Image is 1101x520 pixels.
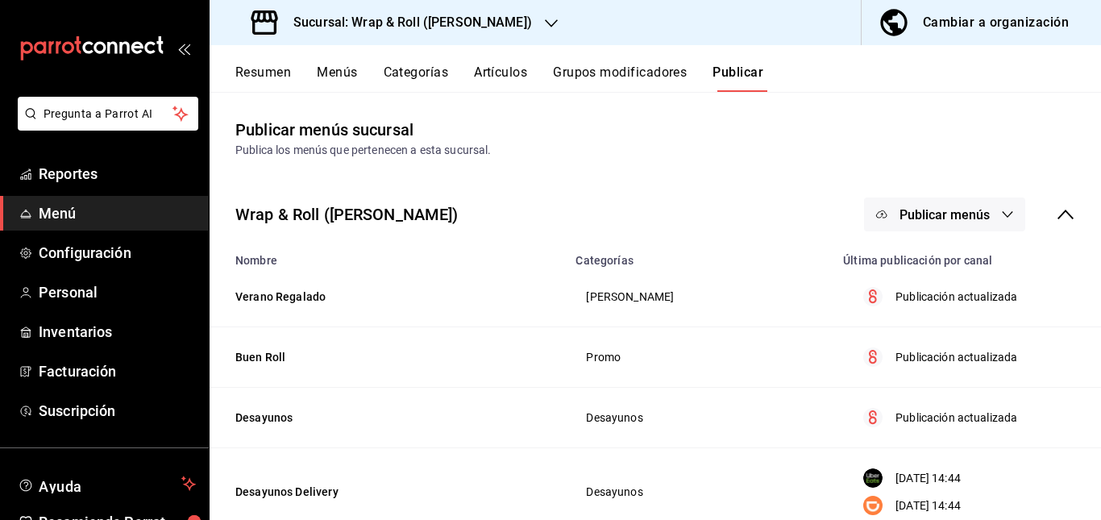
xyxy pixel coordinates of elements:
button: Menús [317,64,357,92]
span: Facturación [39,360,196,382]
button: Publicar [713,64,763,92]
div: Publicar menús sucursal [235,118,413,142]
button: Resumen [235,64,291,92]
button: Grupos modificadores [553,64,687,92]
p: [DATE] 14:44 [895,497,961,514]
div: Publica los menús que pertenecen a esta sucursal. [235,142,1075,159]
p: [DATE] 14:44 [895,470,961,487]
td: Desayunos [210,388,566,448]
button: Publicar menús [864,198,1025,231]
span: Desayunos [586,486,813,497]
button: Pregunta a Parrot AI [18,97,198,131]
span: Inventarios [39,321,196,343]
p: Publicación actualizada [895,410,1017,426]
p: Publicación actualizada [895,289,1017,306]
span: Reportes [39,163,196,185]
div: Cambiar a organización [923,11,1069,34]
span: Personal [39,281,196,303]
span: Pregunta a Parrot AI [44,106,173,123]
span: Menú [39,202,196,224]
span: Desayunos [586,412,813,423]
span: Ayuda [39,474,175,493]
div: navigation tabs [235,64,1101,92]
button: open_drawer_menu [177,42,190,55]
div: Wrap & Roll ([PERSON_NAME]) [235,202,459,227]
td: Buen Roll [210,327,566,388]
span: [PERSON_NAME] [586,291,813,302]
h3: Sucursal: Wrap & Roll ([PERSON_NAME]) [280,13,532,32]
th: Última publicación por canal [833,244,1101,267]
span: Configuración [39,242,196,264]
th: Categorías [566,244,833,267]
p: Publicación actualizada [895,349,1017,366]
th: Nombre [210,244,566,267]
button: Artículos [474,64,527,92]
td: Verano Regalado [210,267,566,327]
span: Promo [586,352,813,363]
span: Suscripción [39,400,196,422]
span: Publicar menús [899,207,990,223]
button: Categorías [384,64,449,92]
a: Pregunta a Parrot AI [11,117,198,134]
